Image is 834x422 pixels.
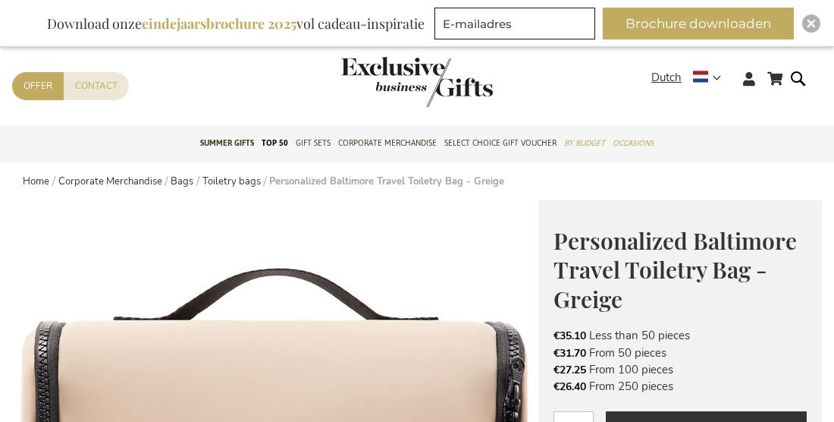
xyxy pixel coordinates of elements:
[553,345,666,361] font: From 50 pieces
[603,8,794,39] button: Brochure downloaden
[64,72,129,100] a: Contact
[338,135,437,151] span: Corporate Merchandise
[553,362,673,377] font: From 100 pieces
[564,135,605,151] span: By Budget
[553,225,797,314] span: Personalized Baltimore Travel Toiletry Bag - Greige
[40,8,431,39] div: Download onze vol cadeau-inspiratie
[12,72,64,100] a: Offer
[651,69,731,87] div: Dutch
[434,8,600,44] form: marketing offers and promotions
[296,135,331,151] span: Gift Sets
[553,379,586,394] span: €26.40
[200,135,254,151] span: Summer gifts
[651,69,682,87] span: Dutch
[613,135,654,151] span: Occasions
[269,175,504,188] strong: Personalized Baltimore Travel Toiletry Bag - Greige
[802,14,820,33] div: Close
[341,57,493,107] img: Exclusive Business gifts logo
[553,379,673,394] font: From 250 pieces
[434,8,595,39] input: E-mailadres
[444,135,557,151] span: Select Choice Gift Voucher
[202,175,261,188] a: Toiletry bags
[171,175,193,188] a: Bags
[553,363,586,377] span: €27.25
[341,57,417,107] a: Store logo
[142,14,296,33] b: eindejaarsbrochure 2025
[58,175,162,188] a: Corporate Merchandise
[553,329,586,343] span: €35.10
[553,328,690,343] font: Less than 50 pieces
[23,175,49,188] a: Home
[553,346,586,361] span: €31.70
[807,19,816,28] img: Close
